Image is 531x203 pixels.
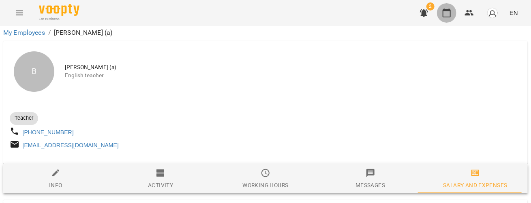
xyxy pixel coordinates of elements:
[487,7,498,19] img: avatar_s.png
[14,51,54,92] div: В
[65,72,521,80] span: English teacher
[48,28,51,38] li: /
[426,2,435,11] span: 2
[49,180,62,190] div: Info
[54,28,113,38] p: [PERSON_NAME] (а)
[3,29,45,36] a: My Employees
[242,180,288,190] div: Working hours
[39,17,79,22] span: For Business
[39,4,79,16] img: Voopty Logo
[148,180,173,190] div: Activity
[443,180,507,190] div: Salary and Expenses
[10,3,29,23] button: Menu
[510,8,518,17] span: EN
[506,5,521,20] button: EN
[23,129,74,135] a: [PHONE_NUMBER]
[65,63,521,72] span: [PERSON_NAME] (а)
[3,28,528,38] nav: breadcrumb
[23,142,119,148] a: [EMAIL_ADDRESS][DOMAIN_NAME]
[10,114,38,122] span: Teacher
[355,180,385,190] div: Messages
